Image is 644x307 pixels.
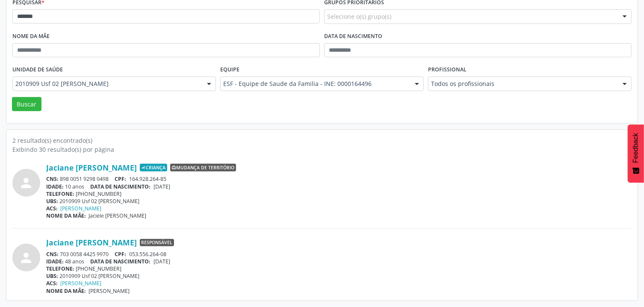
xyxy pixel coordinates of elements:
[140,164,167,171] span: Criança
[12,97,41,112] button: Buscar
[129,251,166,258] span: 053.556.264-08
[46,198,632,205] div: 2010909 Usf 02 [PERSON_NAME]
[223,80,406,88] span: ESF - Equipe de Saude da Familia - INE: 0000164496
[15,80,198,88] span: 2010909 Usf 02 [PERSON_NAME]
[46,175,59,183] span: CNS:
[12,63,63,77] label: Unidade de saúde
[46,190,632,198] div: [PHONE_NUMBER]
[46,251,59,258] span: CNS:
[140,239,174,247] span: Responsável
[220,63,239,77] label: Equipe
[89,212,147,219] span: Jaciele [PERSON_NAME]
[46,205,58,212] span: ACS:
[91,258,151,265] span: DATA DE NASCIMENTO:
[12,136,632,145] div: 2 resultado(s) encontrado(s)
[91,183,151,190] span: DATA DE NASCIMENTO:
[12,30,50,43] label: Nome da mãe
[61,280,102,287] a: [PERSON_NAME]
[327,12,391,21] span: Selecione o(s) grupo(s)
[115,175,127,183] span: CPF:
[46,175,632,183] div: 898 0051 9298 0498
[46,198,58,205] span: UBS:
[46,183,64,190] span: IDADE:
[46,258,632,265] div: 48 anos
[61,205,102,212] a: [PERSON_NAME]
[46,190,74,198] span: TELEFONE:
[12,145,632,154] div: Exibindo 30 resultado(s) por página
[632,133,640,163] span: Feedback
[431,80,614,88] span: Todos os profissionais
[46,183,632,190] div: 10 anos
[46,272,632,280] div: 2010909 Usf 02 [PERSON_NAME]
[170,164,236,171] span: Mudança de território
[428,63,467,77] label: Profissional
[46,272,58,280] span: UBS:
[46,265,74,272] span: TELEFONE:
[89,287,130,295] span: [PERSON_NAME]
[46,163,137,172] a: Jaciane [PERSON_NAME]
[46,265,632,272] div: [PHONE_NUMBER]
[324,30,382,43] label: Data de nascimento
[46,280,58,287] span: ACS:
[46,238,137,247] a: Jaciane [PERSON_NAME]
[115,251,127,258] span: CPF:
[46,258,64,265] span: IDADE:
[19,175,34,191] i: person
[154,183,170,190] span: [DATE]
[46,251,632,258] div: 703 0058 4425 9970
[19,250,34,266] i: person
[46,287,86,295] span: NOME DA MÃE:
[154,258,170,265] span: [DATE]
[46,212,86,219] span: NOME DA MÃE:
[628,124,644,183] button: Feedback - Mostrar pesquisa
[129,175,166,183] span: 164.928.264-85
